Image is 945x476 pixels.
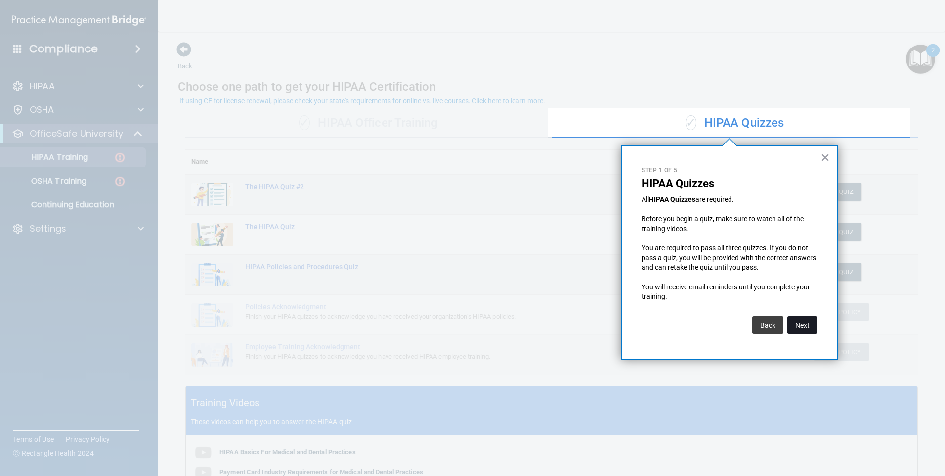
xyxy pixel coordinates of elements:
button: Close [820,149,830,165]
button: Back [752,316,783,334]
strong: HIPAA Quizzes [649,195,695,203]
span: are required. [695,195,734,203]
p: HIPAA Quizzes [642,177,817,190]
span: ✓ [686,115,696,130]
p: You are required to pass all three quizzes. If you do not pass a quiz, you will be provided with ... [642,243,817,273]
p: Before you begin a quiz, make sure to watch all of the training videos. [642,214,817,234]
p: Step 1 of 5 [642,166,817,175]
iframe: Drift Widget Chat Controller [774,406,933,445]
p: You will receive email reminders until you complete your training. [642,283,817,302]
button: Next [787,316,817,334]
div: HIPAA Quizzes [552,108,918,138]
span: All [642,195,649,203]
